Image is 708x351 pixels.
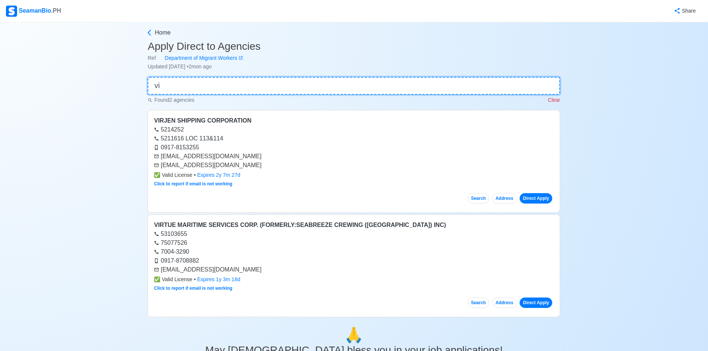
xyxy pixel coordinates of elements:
[154,171,554,179] div: •
[468,193,489,204] button: Search
[154,144,199,150] a: 0917-8153255
[148,77,560,95] input: 👉 Quick Search
[345,327,363,343] span: pray
[6,6,61,17] div: SeamanBio
[6,6,17,17] img: Logo
[156,54,239,62] div: Department of Migrant Workers
[468,298,489,308] button: Search
[146,28,560,37] a: Home
[520,298,552,308] a: Direct Apply
[148,54,560,62] div: Ref
[154,276,554,283] div: •
[154,116,554,125] div: VIRJEN SHIPPING CORPORATION
[148,64,211,69] span: Updated [DATE] • 2mon ago
[51,7,61,14] span: .PH
[154,248,189,255] a: 7004-3290
[154,152,554,161] div: [EMAIL_ADDRESS][DOMAIN_NAME]
[154,171,192,179] span: Valid License
[548,96,560,104] p: Clear
[492,298,517,308] button: Address
[154,276,160,282] span: check
[154,276,192,283] span: Valid License
[197,276,240,283] div: Expires 1y 3m 18d
[156,54,243,62] a: Department of Migrant Workers
[154,135,223,142] a: 5211616 LOC 113&114
[148,40,560,53] h3: Apply Direct to Agencies
[154,257,199,264] a: 0917-8708882
[154,172,160,178] span: check
[154,240,187,246] a: 75077526
[197,171,240,179] div: Expires 2y 7m 27d
[154,126,184,133] a: 5214252
[520,193,552,204] a: Direct Apply
[148,96,194,104] p: Found 2 agencies
[154,265,554,274] div: [EMAIL_ADDRESS][DOMAIN_NAME]
[154,231,187,237] a: 53103655
[154,161,554,170] div: [EMAIL_ADDRESS][DOMAIN_NAME]
[154,221,554,230] div: VIRTUE MARITIME SERVICES CORP. (FORMERLY:SEABREEZE CREWING ([GEOGRAPHIC_DATA]) INC)
[666,4,702,18] button: Share
[154,181,232,186] a: Click to report if email is not working
[154,286,232,291] a: Click to report if email is not working
[155,28,171,37] span: Home
[492,193,517,204] button: Address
